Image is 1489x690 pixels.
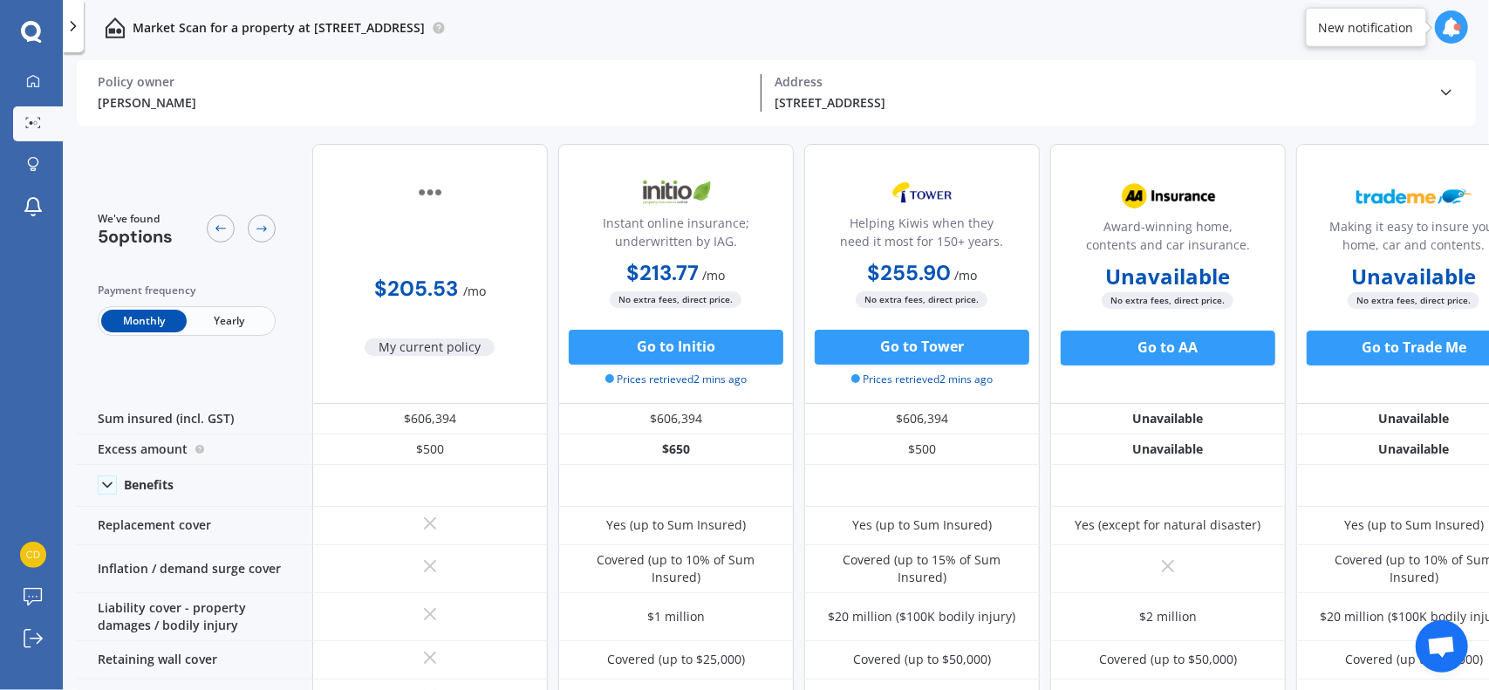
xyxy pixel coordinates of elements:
a: Open chat [1416,620,1468,673]
div: $650 [558,434,794,465]
div: $500 [312,434,548,465]
div: Covered (up to $25,000) [1345,651,1483,668]
div: [PERSON_NAME] [98,93,747,112]
b: Unavailable [1106,268,1231,285]
div: $606,394 [804,404,1040,434]
button: Go to Tower [815,330,1029,365]
div: Yes (up to Sum Insured) [1344,516,1484,534]
div: $2 million [1139,608,1197,625]
span: / mo [703,267,726,284]
div: Unavailable [1050,434,1286,465]
img: other-insurer.png [372,171,488,215]
img: 868a7dd69bcb738fdb56af3a6d080354 [20,542,46,568]
div: [STREET_ADDRESS] [775,93,1424,112]
span: No extra fees, direct price. [1349,292,1480,309]
span: No extra fees, direct price. [857,291,988,308]
div: Policy owner [98,74,747,90]
img: Tower.webp [864,171,980,215]
div: Yes (except for natural disaster) [1076,516,1261,534]
span: Prices retrieved 2 mins ago [851,372,994,387]
div: Benefits [124,477,174,493]
div: Liability cover - property damages / bodily injury [77,593,312,641]
div: Instant online insurance; underwritten by IAG. [573,214,779,257]
div: Helping Kiwis when they need it most for 150+ years. [819,214,1025,257]
span: My current policy [365,338,495,356]
div: Retaining wall cover [77,641,312,680]
img: Initio.webp [618,171,734,215]
img: AA.webp [1110,174,1226,218]
button: Go to AA [1061,331,1275,365]
span: 5 options [98,225,173,248]
span: / mo [954,267,977,284]
div: Award-winning home, contents and car insurance. [1065,217,1271,261]
div: Sum insured (incl. GST) [77,404,312,434]
span: We've found [98,211,173,227]
span: No extra fees, direct price. [611,291,742,308]
div: Inflation / demand surge cover [77,545,312,593]
button: Go to Initio [569,330,783,365]
div: Yes (up to Sum Insured) [852,516,992,534]
div: Payment frequency [98,282,276,299]
b: Unavailable [1352,268,1477,285]
span: / mo [463,283,486,299]
div: Yes (up to Sum Insured) [606,516,746,534]
span: No extra fees, direct price. [1103,292,1234,309]
div: Excess amount [77,434,312,465]
div: Covered (up to 15% of Sum Insured) [817,551,1027,586]
div: Covered (up to $25,000) [607,651,745,668]
div: Address [775,74,1424,90]
div: Unavailable [1050,404,1286,434]
p: Market Scan for a property at [STREET_ADDRESS] [133,19,425,37]
div: Replacement cover [77,507,312,545]
div: Covered (up to $50,000) [1099,651,1237,668]
div: Covered (up to 10% of Sum Insured) [571,551,781,586]
div: $606,394 [312,404,548,434]
span: Monthly [101,310,187,332]
img: Trademe.webp [1356,174,1472,218]
div: $20 million ($100K bodily injury) [829,608,1016,625]
b: $255.90 [867,259,951,286]
div: $1 million [647,608,705,625]
b: $205.53 [374,275,458,302]
div: Covered (up to $50,000) [853,651,991,668]
span: Yearly [187,310,272,332]
div: $500 [804,434,1040,465]
b: $213.77 [627,259,700,286]
div: New notification [1319,18,1414,36]
img: home-and-contents.b802091223b8502ef2dd.svg [105,17,126,38]
span: Prices retrieved 2 mins ago [605,372,748,387]
div: $606,394 [558,404,794,434]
